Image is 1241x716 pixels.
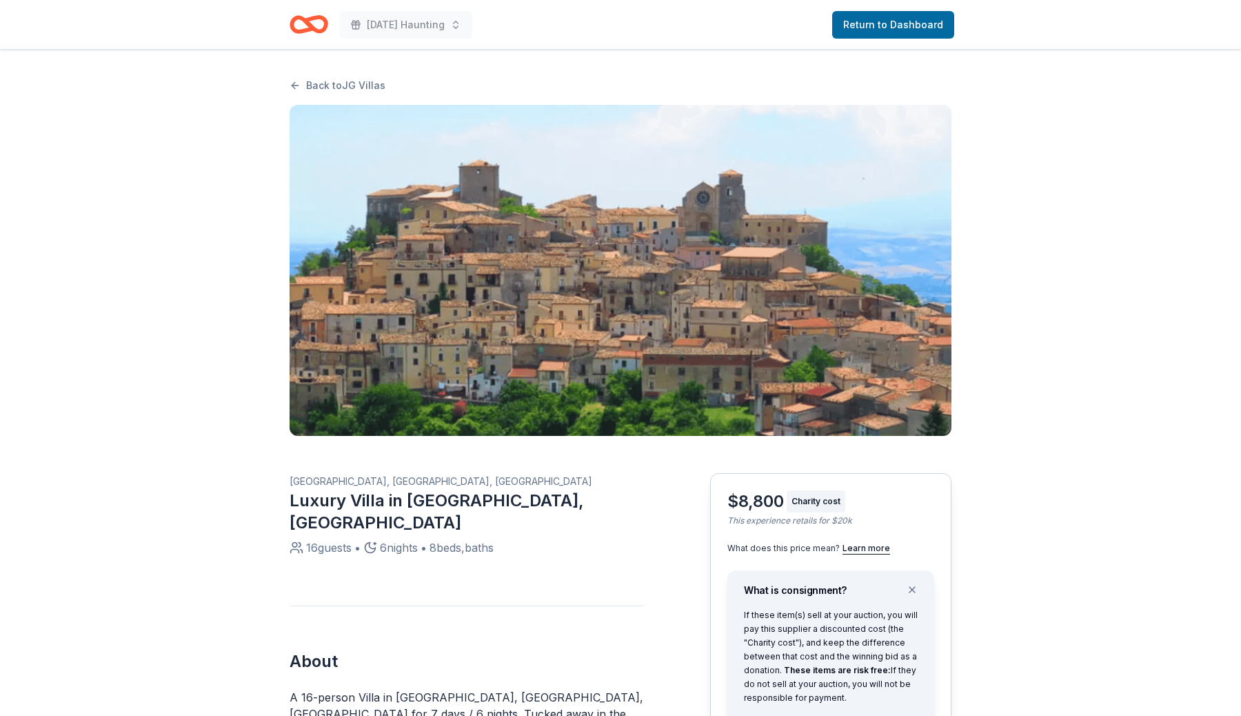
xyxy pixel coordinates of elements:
[290,650,644,673] h2: About
[290,77,385,94] a: Back toJG Villas
[380,539,418,556] div: 6 nights
[843,543,890,554] button: Learn more
[339,11,472,39] button: [DATE] Haunting
[727,543,934,554] div: What does this price mean?
[290,490,644,534] div: Luxury Villa in [GEOGRAPHIC_DATA], [GEOGRAPHIC_DATA]
[354,539,361,556] div: •
[727,490,784,513] div: $8,800
[290,473,644,490] div: [GEOGRAPHIC_DATA], [GEOGRAPHIC_DATA], [GEOGRAPHIC_DATA]
[290,8,328,41] a: Home
[290,105,951,436] img: Listing photo
[744,610,918,703] span: If these item(s) sell at your auction, you will pay this supplier a discounted cost (the "Charity...
[421,539,427,556] div: •
[430,539,494,556] div: 8 beds, baths
[727,515,934,526] div: This experience retails for $20k
[832,11,954,39] a: Return to Dashboard
[306,539,352,556] div: 16 guests
[744,584,847,596] span: What is consignment?
[367,17,445,33] span: [DATE] Haunting
[784,665,891,675] span: These items are risk free:
[787,490,845,513] div: Charity cost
